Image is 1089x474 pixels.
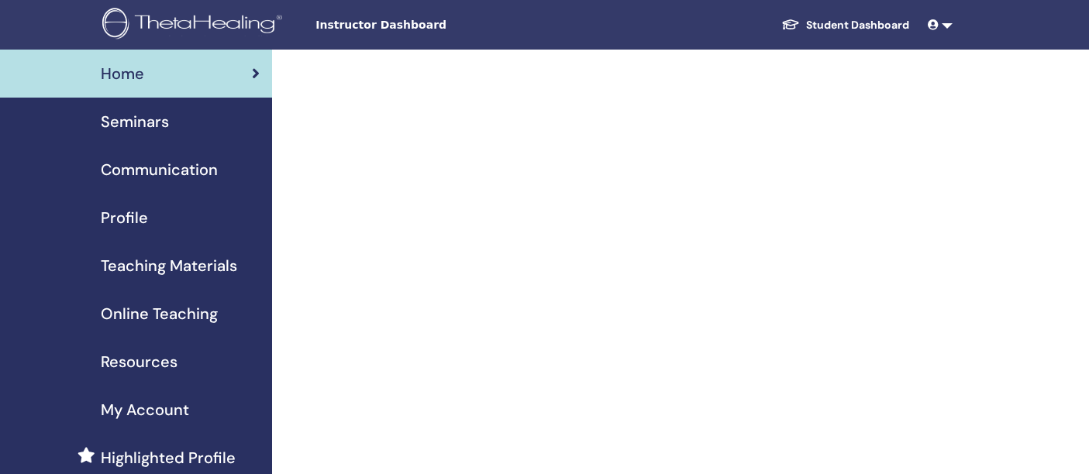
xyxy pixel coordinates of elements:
[101,254,237,277] span: Teaching Materials
[101,110,169,133] span: Seminars
[101,446,236,469] span: Highlighted Profile
[101,350,177,373] span: Resources
[781,18,800,31] img: graduation-cap-white.svg
[101,398,189,421] span: My Account
[101,62,144,85] span: Home
[101,158,218,181] span: Communication
[102,8,288,43] img: logo.png
[769,11,922,39] a: Student Dashboard
[101,206,148,229] span: Profile
[101,302,218,325] span: Online Teaching
[315,17,548,33] span: Instructor Dashboard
